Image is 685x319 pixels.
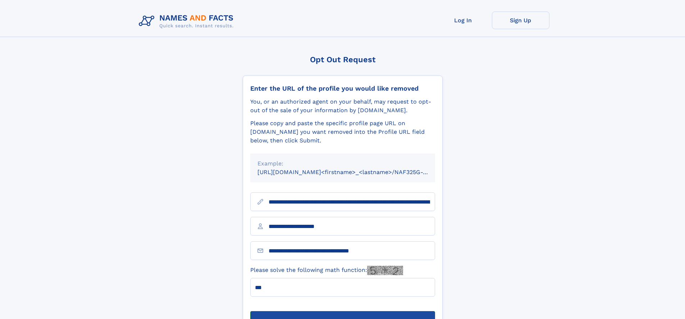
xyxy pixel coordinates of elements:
[243,55,443,64] div: Opt Out Request
[250,119,435,145] div: Please copy and paste the specific profile page URL on [DOMAIN_NAME] you want removed into the Pr...
[250,266,403,275] label: Please solve the following math function:
[136,12,239,31] img: Logo Names and Facts
[257,159,428,168] div: Example:
[250,97,435,115] div: You, or an authorized agent on your behalf, may request to opt-out of the sale of your informatio...
[492,12,549,29] a: Sign Up
[250,85,435,92] div: Enter the URL of the profile you would like removed
[434,12,492,29] a: Log In
[257,169,449,176] small: [URL][DOMAIN_NAME]<firstname>_<lastname>/NAF325G-xxxxxxxx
